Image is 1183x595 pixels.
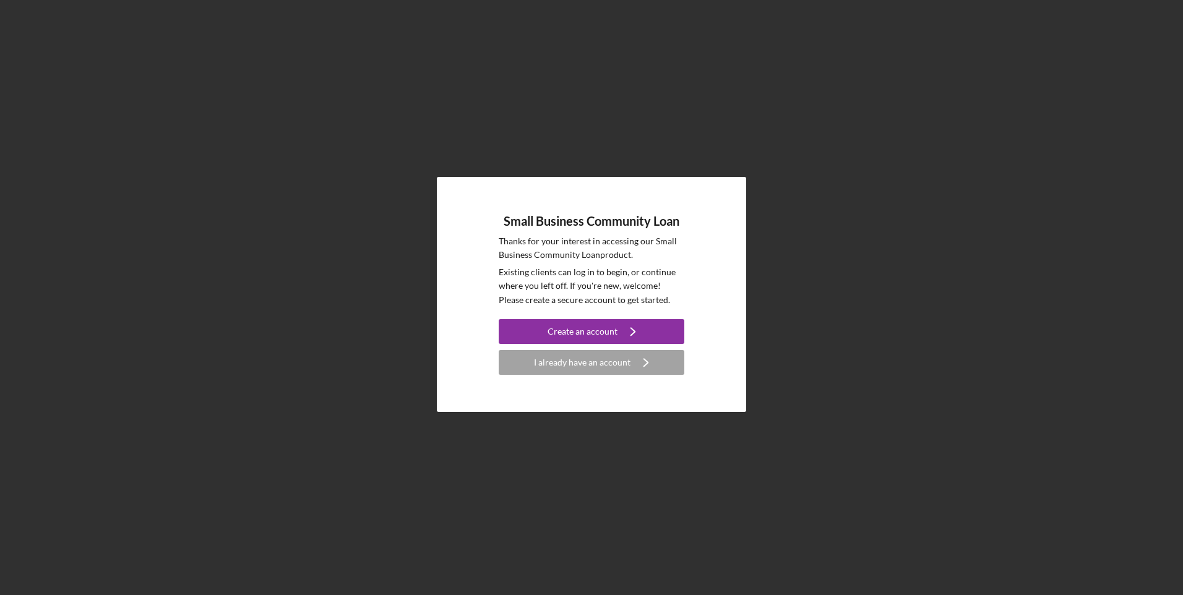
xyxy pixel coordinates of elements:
[499,319,684,344] button: Create an account
[499,319,684,347] a: Create an account
[499,234,684,262] p: Thanks for your interest in accessing our Small Business Community Loan product.
[534,350,630,375] div: I already have an account
[499,350,684,375] button: I already have an account
[504,214,679,228] h4: Small Business Community Loan
[499,265,684,307] p: Existing clients can log in to begin, or continue where you left off. If you're new, welcome! Ple...
[548,319,617,344] div: Create an account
